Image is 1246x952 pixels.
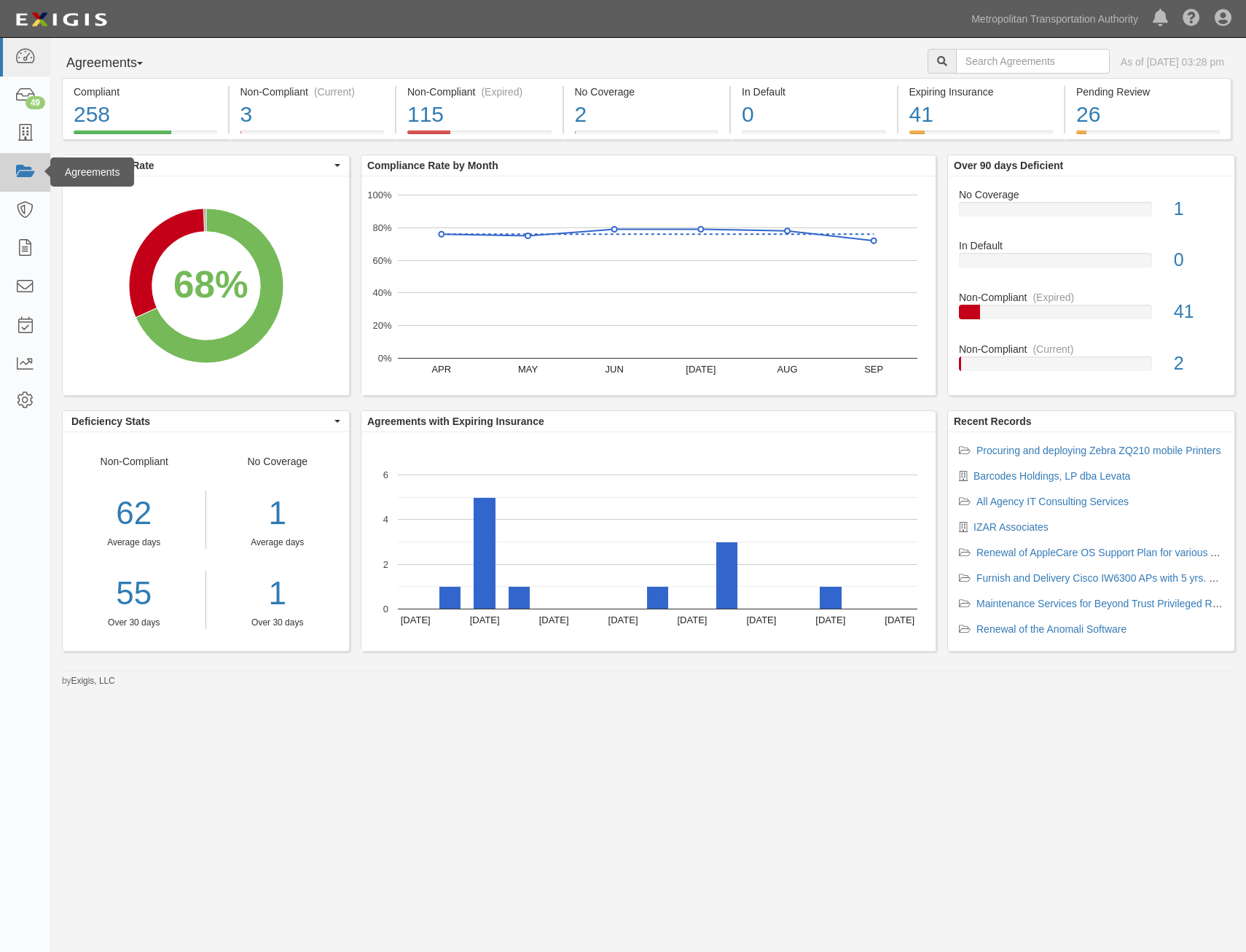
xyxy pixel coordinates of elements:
span: Deficiency Stats [71,414,331,429]
b: Compliance Rate by Month [367,160,498,171]
text: AUG [777,364,797,375]
div: 3 [240,99,385,130]
button: Compliance Rate [63,155,349,176]
text: 60% [372,254,391,265]
div: Average days [63,537,205,549]
div: Non-Compliant [948,342,1234,356]
a: Non-Compliant(Current)2 [959,342,1223,383]
div: 49 [26,96,45,109]
text: 80% [372,222,391,233]
button: Agreements [62,49,171,78]
a: In Default0 [731,130,897,142]
div: 0 [1163,247,1234,273]
a: Procuring and deploying Zebra ZQ210 mobile Printers [976,445,1220,456]
text: [DATE] [686,364,716,375]
div: 115 [407,99,552,130]
div: Non-Compliant (Expired) [407,85,552,99]
div: Over 30 days [217,617,339,629]
text: 0 [383,604,388,614]
button: Deficiency Stats [63,411,349,432]
div: In Default [742,85,886,99]
text: [DATE] [885,614,914,625]
div: 258 [74,99,217,130]
div: 2 [575,99,719,130]
text: [DATE] [815,614,845,625]
a: Renewal of the Anomali Software [976,623,1127,635]
div: Non-Compliant (Current) [240,85,385,99]
a: Non-Compliant(Current)3 [230,130,396,142]
div: Pending Review [1076,85,1220,99]
div: No Coverage [948,187,1234,202]
a: In Default0 [959,238,1223,290]
div: 26 [1076,99,1220,130]
div: No Coverage [575,85,719,99]
text: 20% [372,320,391,331]
a: No Coverage2 [564,130,730,142]
a: Non-Compliant(Expired)41 [959,290,1223,342]
svg: A chart. [63,176,349,395]
div: 0 [742,99,886,130]
text: JUN [606,364,624,375]
div: Over 30 days [63,617,205,629]
small: by [62,675,115,687]
a: All Agency IT Consulting Services [976,496,1129,507]
text: 2 [383,558,388,569]
text: 0% [378,353,392,364]
b: Over 90 days Deficient [954,160,1063,171]
div: No Coverage [206,454,350,629]
div: (Expired) [481,85,522,99]
a: IZAR Associates [973,521,1049,533]
a: 55 [63,571,205,617]
text: [DATE] [608,614,638,625]
text: 4 [383,514,388,525]
input: Search Agreements [956,49,1110,74]
a: Metropolitan Transportation Authority [964,4,1145,34]
div: 68% [173,258,248,311]
div: (Expired) [1033,290,1074,305]
text: 100% [367,190,392,200]
a: No Coverage1 [959,187,1223,239]
text: MAY [518,364,538,375]
text: APR [431,364,451,375]
div: 2 [1163,351,1234,377]
a: Pending Review26 [1065,130,1231,142]
text: [DATE] [746,614,776,625]
div: 62 [63,491,205,537]
div: Non-Compliant [63,454,206,629]
a: Non-Compliant(Expired)115 [396,130,563,142]
b: Recent Records [954,415,1032,427]
svg: A chart. [361,432,936,651]
span: Compliance Rate [71,158,331,173]
text: [DATE] [470,614,500,625]
div: Compliant [74,85,217,99]
a: Exigis, LLC [71,676,115,686]
text: 6 [383,469,388,480]
a: Expiring Insurance41 [898,130,1065,142]
svg: A chart. [361,176,936,395]
text: 40% [372,287,391,298]
a: 1 [217,571,339,617]
text: [DATE] [401,614,431,625]
a: Compliant258 [62,130,228,142]
text: [DATE] [677,614,707,625]
div: Non-Compliant [948,290,1234,305]
i: Help Center - Complianz [1183,10,1200,28]
div: 41 [909,99,1054,130]
div: Average days [217,537,339,549]
div: In Default [948,238,1234,253]
div: Agreements [50,157,134,187]
div: (Current) [314,85,355,99]
img: logo-5460c22ac91f19d4615b14bd174203de0afe785f0fc80cf4dbbc73dc1793850b.png [11,7,111,33]
b: Agreements with Expiring Insurance [367,415,544,427]
text: [DATE] [539,614,569,625]
text: SEP [864,364,883,375]
div: 1 [1163,196,1234,222]
div: As of [DATE] 03:28 pm [1121,55,1224,69]
div: (Current) [1033,342,1073,356]
div: 41 [1163,299,1234,325]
